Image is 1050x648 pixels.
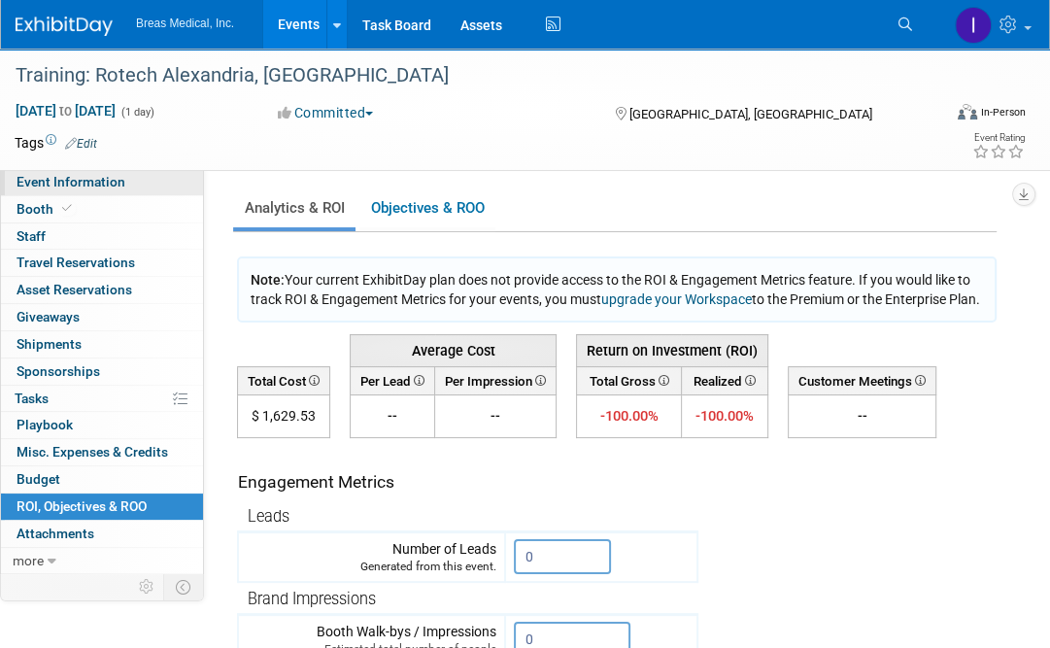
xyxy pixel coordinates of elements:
[1,439,203,465] a: Misc. Expenses & Credits
[1,277,203,303] a: Asset Reservations
[56,103,75,119] span: to
[388,408,397,424] span: --
[1,466,203,493] a: Budget
[359,189,495,227] a: Objectives & ROO
[1,196,203,222] a: Booth
[238,395,330,438] td: $ 1,629.53
[65,137,97,151] a: Edit
[17,201,76,217] span: Booth
[130,574,164,599] td: Personalize Event Tab Strip
[17,255,135,270] span: Travel Reservations
[17,526,94,541] span: Attachments
[869,101,1026,130] div: Event Format
[1,521,203,547] a: Attachments
[238,366,330,394] th: Total Cost
[1,223,203,250] a: Staff
[681,366,767,394] th: Realized
[15,391,49,406] span: Tasks
[17,471,60,487] span: Budget
[248,507,289,526] span: Leads
[1,386,203,412] a: Tasks
[9,58,926,93] div: Training: Rotech Alexandria, [GEOGRAPHIC_DATA]
[251,272,980,307] span: Your current ExhibitDay plan does not provide access to the ROI & Engagement Metrics feature. If ...
[1,494,203,520] a: ROI, Objectives & ROO
[629,107,872,121] span: [GEOGRAPHIC_DATA], [GEOGRAPHIC_DATA]
[17,498,147,514] span: ROI, Objectives & ROO
[1,169,203,195] a: Event Information
[15,133,97,153] td: Tags
[980,105,1026,119] div: In-Person
[1,358,203,385] a: Sponsorships
[789,366,936,394] th: Customer Meetings
[248,590,376,608] span: Brand Impressions
[351,366,435,394] th: Per Lead
[1,331,203,358] a: Shipments
[17,174,125,189] span: Event Information
[1,412,203,438] a: Playbook
[251,272,285,288] span: Note:
[62,203,72,214] i: Booth reservation complete
[247,559,496,575] div: Generated from this event.
[17,336,82,352] span: Shipments
[119,106,154,119] span: (1 day)
[233,189,356,227] a: Analytics & ROI
[351,334,557,366] th: Average Cost
[1,548,203,574] a: more
[271,103,381,122] button: Committed
[577,334,768,366] th: Return on Investment (ROI)
[238,470,690,495] div: Engagement Metrics
[1,250,203,276] a: Travel Reservations
[17,417,73,432] span: Playbook
[796,406,928,426] div: --
[17,444,168,460] span: Misc. Expenses & Credits
[16,17,113,36] img: ExhibitDay
[958,104,977,119] img: Format-Inperson.png
[435,366,557,394] th: Per Impression
[577,366,682,394] th: Total Gross
[13,553,44,568] span: more
[15,102,117,119] span: [DATE] [DATE]
[599,407,658,425] span: -100.00%
[695,407,754,425] span: -100.00%
[955,7,992,44] img: Inga Dolezar
[17,363,100,379] span: Sponsorships
[17,282,132,297] span: Asset Reservations
[1,304,203,330] a: Giveaways
[17,309,80,324] span: Giveaways
[17,228,46,244] span: Staff
[491,408,500,424] span: --
[164,574,204,599] td: Toggle Event Tabs
[972,133,1025,143] div: Event Rating
[247,539,496,575] div: Number of Leads
[601,291,752,307] a: upgrade your Workspace
[136,17,234,30] span: Breas Medical, Inc.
